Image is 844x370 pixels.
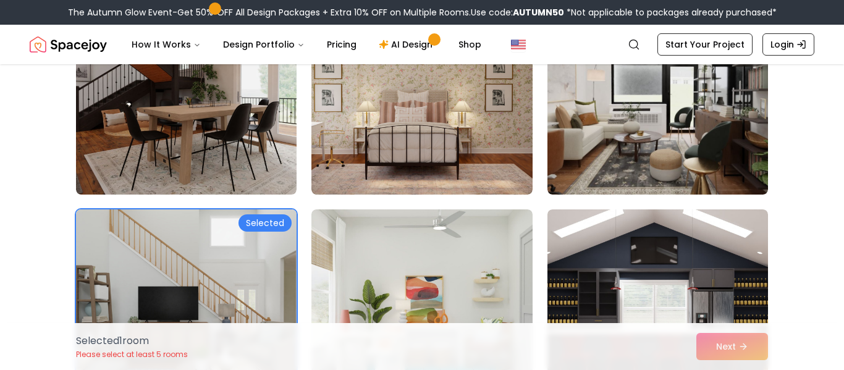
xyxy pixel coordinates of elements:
img: Spacejoy Logo [30,32,107,57]
p: Selected 1 room [76,334,188,348]
b: AUTUMN50 [513,6,564,19]
a: AI Design [369,32,446,57]
nav: Global [30,25,814,64]
span: *Not applicable to packages already purchased* [564,6,777,19]
a: Login [762,33,814,56]
div: Selected [238,214,292,232]
a: Start Your Project [657,33,753,56]
button: Design Portfolio [213,32,314,57]
span: Use code: [471,6,564,19]
a: Pricing [317,32,366,57]
p: Please select at least 5 rooms [76,350,188,359]
a: Spacejoy [30,32,107,57]
a: Shop [449,32,491,57]
img: United States [511,37,526,52]
div: The Autumn Glow Event-Get 50% OFF All Design Packages + Extra 10% OFF on Multiple Rooms. [68,6,777,19]
button: How It Works [122,32,211,57]
nav: Main [122,32,491,57]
